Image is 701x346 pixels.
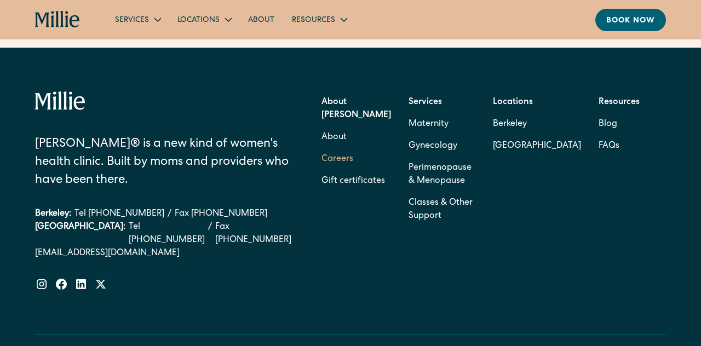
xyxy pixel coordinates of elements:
div: [PERSON_NAME]® is a new kind of women's health clinic. Built by moms and providers who have been ... [35,136,293,190]
a: Perimenopause & Menopause [409,157,476,192]
a: [GEOGRAPHIC_DATA] [493,135,581,157]
a: Blog [599,113,617,135]
a: Tel [PHONE_NUMBER] [129,221,205,247]
div: / [208,221,212,247]
div: Locations [177,15,220,26]
a: Fax [PHONE_NUMBER] [175,207,267,221]
strong: Resources [599,98,640,107]
a: Gynecology [409,135,457,157]
a: Careers [321,148,353,170]
div: / [168,207,171,221]
strong: Services [409,98,442,107]
strong: About [PERSON_NAME] [321,98,391,120]
div: [GEOGRAPHIC_DATA]: [35,221,125,247]
a: Book now [595,9,666,31]
div: Book now [606,15,655,27]
a: About [321,126,347,148]
div: Resources [292,15,335,26]
a: Gift certificates [321,170,385,192]
div: Services [106,10,169,28]
div: Resources [283,10,355,28]
a: Tel [PHONE_NUMBER] [74,207,164,221]
a: FAQs [599,135,619,157]
a: Fax [PHONE_NUMBER] [215,221,294,247]
div: Services [115,15,149,26]
a: [EMAIL_ADDRESS][DOMAIN_NAME] [35,247,294,260]
div: Berkeley: [35,207,71,221]
a: home [35,11,80,28]
div: Locations [169,10,239,28]
a: Maternity [409,113,449,135]
strong: Locations [493,98,533,107]
a: Classes & Other Support [409,192,476,227]
a: About [239,10,283,28]
a: Berkeley [493,113,581,135]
